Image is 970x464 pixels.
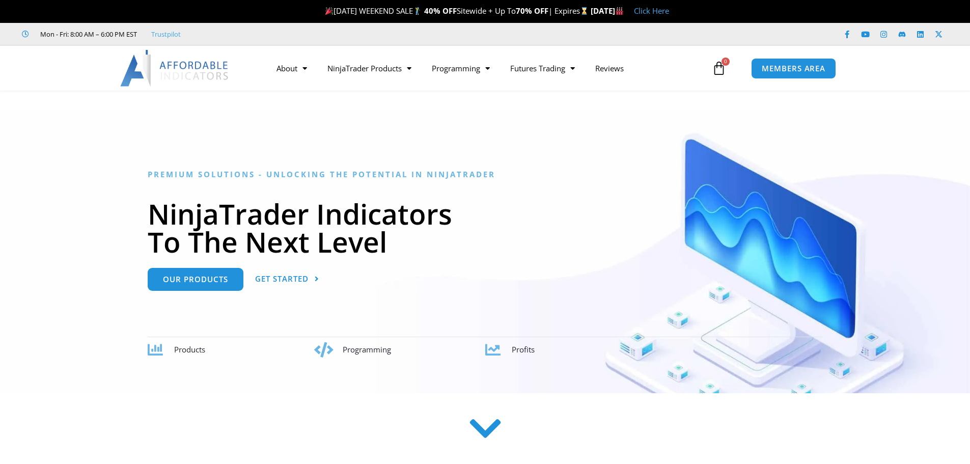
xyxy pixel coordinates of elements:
[634,6,669,16] a: Click Here
[751,58,836,79] a: MEMBERS AREA
[512,344,535,354] span: Profits
[174,344,205,354] span: Products
[151,28,181,40] a: Trustpilot
[585,57,634,80] a: Reviews
[255,268,319,291] a: Get Started
[516,6,548,16] strong: 70% OFF
[413,7,421,15] img: 🏌️‍♂️
[591,6,624,16] strong: [DATE]
[120,50,230,87] img: LogoAI | Affordable Indicators – NinjaTrader
[424,6,457,16] strong: 40% OFF
[148,268,243,291] a: Our Products
[325,7,333,15] img: 🎉
[323,6,590,16] span: [DATE] WEEKEND SALE Sitewide + Up To | Expires
[722,58,730,66] span: 0
[38,28,137,40] span: Mon - Fri: 8:00 AM – 6:00 PM EST
[762,65,825,72] span: MEMBERS AREA
[266,57,317,80] a: About
[616,7,623,15] img: 🏭
[148,200,822,256] h1: NinjaTrader Indicators To The Next Level
[148,170,822,179] h6: Premium Solutions - Unlocking the Potential in NinjaTrader
[255,275,309,283] span: Get Started
[317,57,422,80] a: NinjaTrader Products
[697,53,741,83] a: 0
[422,57,500,80] a: Programming
[580,7,588,15] img: ⌛
[163,276,228,283] span: Our Products
[343,344,391,354] span: Programming
[500,57,585,80] a: Futures Trading
[266,57,709,80] nav: Menu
